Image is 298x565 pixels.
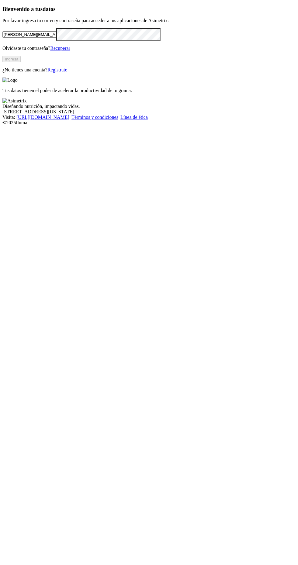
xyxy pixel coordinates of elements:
button: Ingresa [2,56,21,62]
a: Recuperar [50,46,70,51]
input: Tu correo [2,31,56,38]
div: Visita : | | [2,115,296,120]
p: Por favor ingresa tu correo y contraseña para acceder a tus aplicaciones de Asimetrix: [2,18,296,23]
div: [STREET_ADDRESS][US_STATE]. [2,109,296,115]
div: Diseñando nutrición, impactando vidas. [2,104,296,109]
a: Términos y condiciones [71,115,118,120]
img: Logo [2,78,18,83]
a: Regístrate [47,67,67,72]
img: Asimetrix [2,98,27,104]
span: datos [43,6,56,12]
a: Línea de ética [120,115,148,120]
h3: Bienvenido a tus [2,6,296,12]
p: ¿No tienes una cuenta? [2,67,296,73]
p: Tus datos tienen el poder de acelerar la productividad de tu granja. [2,88,296,93]
a: [URL][DOMAIN_NAME] [16,115,69,120]
div: © 2025 Iluma [2,120,296,126]
p: Olvidaste tu contraseña? [2,46,296,51]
